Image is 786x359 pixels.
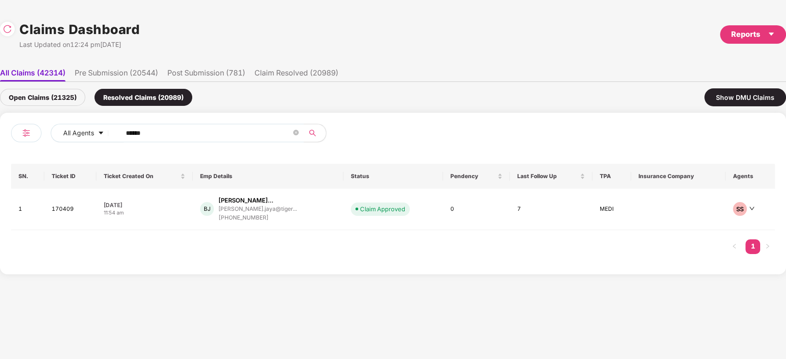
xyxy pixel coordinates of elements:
td: 7 [510,189,593,230]
div: Reports [731,29,775,40]
th: Last Follow Up [510,164,593,189]
span: left [732,243,737,249]
button: right [760,239,775,254]
span: Last Follow Up [517,173,579,180]
span: Ticket Created On [104,173,178,180]
div: Last Updated on 12:24 pm[DATE] [19,40,140,50]
span: right [765,243,770,249]
h1: Claims Dashboard [19,19,140,40]
span: Pendency [450,173,495,180]
div: Show DMU Claims [704,88,786,106]
td: 170409 [44,189,96,230]
th: Ticket Created On [96,164,193,189]
span: down [749,206,755,211]
div: [PERSON_NAME].jaya@tiger... [219,206,297,212]
img: svg+xml;base64,PHN2ZyBpZD0iUmVsb2FkLTMyeDMyIiB4bWxucz0iaHR0cDovL3d3dy53My5vcmcvMjAwMC9zdmciIHdpZH... [3,24,12,34]
li: Pre Submission (20544) [75,68,158,81]
li: Previous Page [727,239,742,254]
th: Ticket ID [44,164,96,189]
div: [PERSON_NAME]... [219,196,273,205]
li: Claim Resolved (20989) [254,68,338,81]
div: [PHONE_NUMBER] [219,214,297,222]
button: search [303,124,326,142]
th: Agents [726,164,775,189]
a: 1 [745,239,760,253]
div: BJ [200,202,214,216]
button: All Agentscaret-down [51,124,124,142]
img: svg+xml;base64,PHN2ZyB4bWxucz0iaHR0cDovL3d3dy53My5vcmcvMjAwMC9zdmciIHdpZHRoPSIyNCIgaGVpZ2h0PSIyNC... [21,127,32,139]
th: SN. [11,164,44,189]
span: caret-down [98,130,104,137]
span: All Agents [63,128,94,138]
th: Insurance Company [631,164,726,189]
td: 0 [443,189,509,230]
td: 1 [11,189,44,230]
div: Claim Approved [360,204,405,214]
li: Post Submission (781) [167,68,245,81]
li: 1 [745,239,760,254]
span: caret-down [768,30,775,38]
div: [DATE] [104,201,185,209]
div: 11:54 am [104,209,185,217]
button: left [727,239,742,254]
th: TPA [592,164,631,189]
span: close-circle [293,129,299,138]
span: close-circle [293,130,299,135]
td: MEDI [592,189,631,230]
th: Status [343,164,443,189]
th: Emp Details [193,164,343,189]
div: Resolved Claims (20989) [95,89,192,106]
th: Pendency [443,164,509,189]
li: Next Page [760,239,775,254]
span: search [303,129,321,137]
div: SS [733,202,747,216]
